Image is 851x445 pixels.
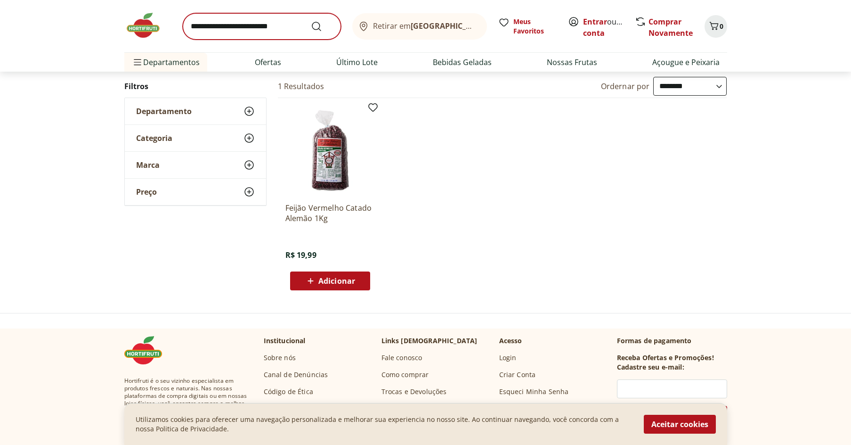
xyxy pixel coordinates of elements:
[644,415,716,434] button: Aceitar cookies
[136,187,157,197] span: Preço
[125,179,266,205] button: Preço
[124,77,267,96] h2: Filtros
[285,250,316,260] span: R$ 19,99
[617,353,714,363] h3: Receba Ofertas e Promoções!
[352,13,487,40] button: Retirar em[GEOGRAPHIC_DATA]/[GEOGRAPHIC_DATA]
[285,106,375,195] img: Feijão Vermelho Catado Alemão 1Kg
[132,51,200,74] span: Departamentos
[381,387,447,396] a: Trocas e Devoluções
[125,152,266,178] button: Marca
[125,125,266,151] button: Categoria
[583,16,625,39] span: ou
[136,415,632,434] p: Utilizamos cookies para oferecer uma navegação personalizada e melhorar sua experiencia no nosso ...
[499,336,522,346] p: Acesso
[124,336,171,364] img: Hortifruti
[498,17,557,36] a: Meus Favoritos
[255,57,281,68] a: Ofertas
[183,13,341,40] input: search
[381,370,429,379] a: Como comprar
[617,363,684,372] h3: Cadastre seu e-mail:
[617,336,727,346] p: Formas de pagamento
[278,81,324,91] h2: 1 Resultados
[373,22,477,30] span: Retirar em
[124,11,171,40] img: Hortifruti
[264,387,313,396] a: Código de Ética
[132,51,143,74] button: Menu
[499,353,517,363] a: Login
[290,272,370,290] button: Adicionar
[720,22,723,31] span: 0
[652,57,720,68] a: Açougue e Peixaria
[125,98,266,124] button: Departamento
[583,16,607,27] a: Entrar
[648,16,693,38] a: Comprar Novamente
[136,107,192,116] span: Departamento
[513,17,557,36] span: Meus Favoritos
[264,336,306,346] p: Institucional
[499,387,569,396] a: Esqueci Minha Senha
[124,377,249,430] span: Hortifruti é o seu vizinho especialista em produtos frescos e naturais. Nas nossas plataformas de...
[136,160,160,170] span: Marca
[285,203,375,223] a: Feijão Vermelho Catado Alemão 1Kg
[381,353,422,363] a: Fale conosco
[499,370,536,379] a: Criar Conta
[411,21,569,31] b: [GEOGRAPHIC_DATA]/[GEOGRAPHIC_DATA]
[264,370,328,379] a: Canal de Denúncias
[318,277,355,285] span: Adicionar
[381,336,478,346] p: Links [DEMOGRAPHIC_DATA]
[583,16,635,38] a: Criar conta
[433,57,492,68] a: Bebidas Geladas
[601,81,650,91] label: Ordernar por
[264,353,296,363] a: Sobre nós
[336,57,378,68] a: Último Lote
[705,15,727,38] button: Carrinho
[547,57,597,68] a: Nossas Frutas
[311,21,333,32] button: Submit Search
[136,133,172,143] span: Categoria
